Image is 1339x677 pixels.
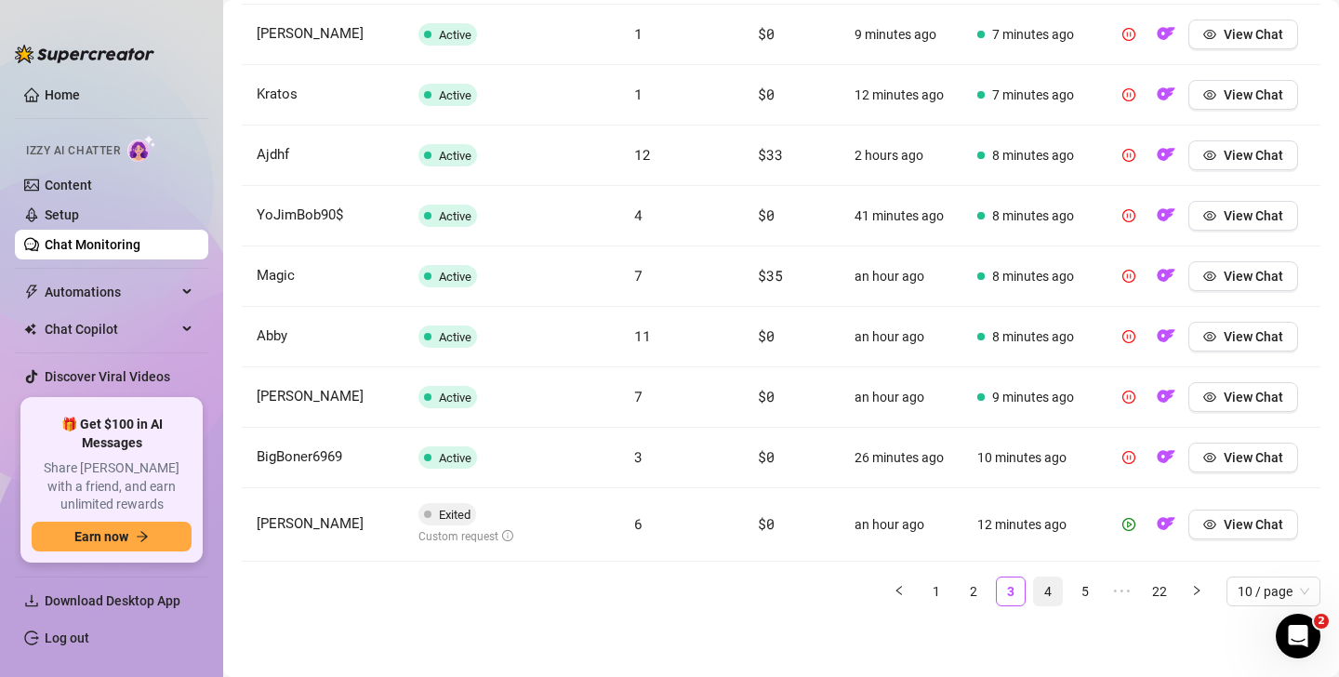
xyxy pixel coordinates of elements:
span: 9 minutes ago [992,390,1074,405]
button: View Chat [1188,510,1298,539]
span: 1 [634,85,643,103]
span: Custom request [418,530,513,543]
span: left [894,585,905,596]
span: View Chat [1224,87,1283,102]
li: 2 [959,577,988,606]
img: OF [1157,206,1175,224]
span: $0 [758,447,774,466]
img: OF [1157,514,1175,533]
button: OF [1151,140,1181,170]
button: Earn nowarrow-right [32,522,192,551]
button: OF [1151,510,1181,539]
td: 41 minutes ago [840,186,962,246]
span: play-circle [1122,518,1135,531]
span: 2 [1314,614,1329,629]
span: View Chat [1224,517,1283,532]
button: View Chat [1188,382,1298,412]
span: $0 [758,85,774,103]
button: OF [1151,80,1181,110]
li: Next Page [1182,577,1212,606]
img: OF [1157,85,1175,103]
span: View Chat [1224,208,1283,223]
img: OF [1157,447,1175,466]
a: 4 [1034,577,1062,605]
a: 22 [1146,577,1173,605]
button: OF [1151,443,1181,472]
span: Magic [257,267,295,284]
button: View Chat [1188,201,1298,231]
span: download [24,593,39,608]
li: 1 [921,577,951,606]
span: 8 minutes ago [992,329,1074,344]
span: eye [1203,88,1216,101]
span: $0 [758,387,774,405]
span: Abby [257,327,287,344]
button: OF [1151,20,1181,49]
span: [PERSON_NAME] [257,515,364,532]
span: [PERSON_NAME] [257,388,364,405]
span: pause-circle [1122,209,1135,222]
span: info-circle [502,530,513,541]
span: Izzy AI Chatter [26,142,120,160]
span: 8 minutes ago [992,269,1074,284]
span: View Chat [1224,450,1283,465]
a: Discover Viral Videos [45,369,170,384]
a: 2 [960,577,988,605]
a: OF [1151,31,1181,46]
a: OF [1151,152,1181,166]
span: eye [1203,518,1216,531]
img: OF [1157,145,1175,164]
span: 7 [634,387,643,405]
span: pause-circle [1122,391,1135,404]
span: 🎁 Get $100 in AI Messages [32,416,192,452]
button: View Chat [1188,322,1298,352]
span: 6 [634,514,643,533]
a: OF [1151,393,1181,408]
span: Active [439,88,471,102]
button: View Chat [1188,443,1298,472]
button: View Chat [1188,80,1298,110]
span: Active [439,149,471,163]
td: 9 minutes ago [840,5,962,65]
td: an hour ago [840,367,962,428]
button: View Chat [1188,20,1298,49]
li: 4 [1033,577,1063,606]
span: 1 [634,24,643,43]
span: 4 [634,206,643,224]
button: OF [1151,261,1181,291]
span: View Chat [1224,148,1283,163]
img: OF [1157,24,1175,43]
a: Setup [45,207,79,222]
td: an hour ago [840,488,962,562]
li: 3 [996,577,1026,606]
span: Share [PERSON_NAME] with a friend, and earn unlimited rewards [32,459,192,514]
li: 22 [1145,577,1174,606]
span: eye [1203,149,1216,162]
a: 3 [997,577,1025,605]
img: Chat Copilot [24,323,36,336]
span: Ajdhf [257,146,289,163]
span: pause-circle [1122,88,1135,101]
span: Active [439,270,471,284]
td: an hour ago [840,246,962,307]
button: right [1182,577,1212,606]
span: [PERSON_NAME] [257,25,364,42]
span: ••• [1107,577,1137,606]
span: $0 [758,24,774,43]
span: 7 minutes ago [992,27,1074,42]
span: arrow-right [136,530,149,543]
span: pause-circle [1122,149,1135,162]
button: View Chat [1188,140,1298,170]
span: eye [1203,270,1216,283]
a: Chat Monitoring [45,237,140,252]
span: Active [439,330,471,344]
a: OF [1151,521,1181,536]
span: eye [1203,209,1216,222]
span: Kratos [257,86,298,102]
span: eye [1203,451,1216,464]
span: pause-circle [1122,330,1135,343]
span: eye [1203,28,1216,41]
span: Chat Copilot [45,314,177,344]
a: OF [1151,454,1181,469]
span: pause-circle [1122,451,1135,464]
